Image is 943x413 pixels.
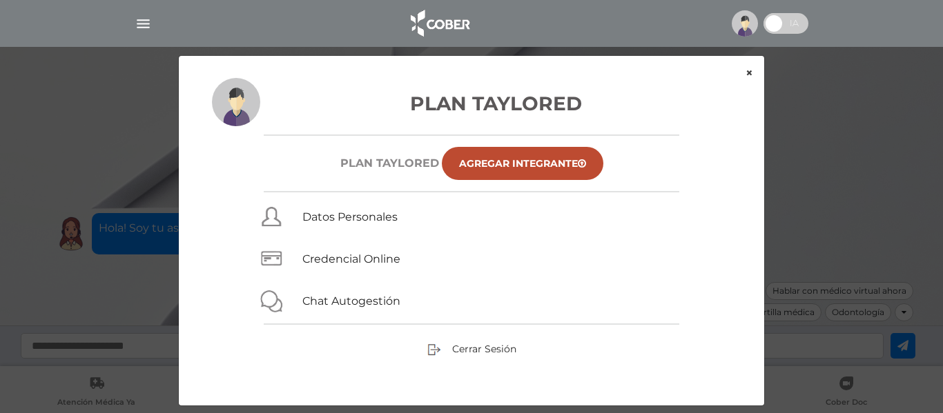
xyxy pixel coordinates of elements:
a: Agregar Integrante [442,147,603,180]
a: Chat Autogestión [302,294,400,308]
img: Cober_menu-lines-white.svg [135,15,152,32]
h6: Plan TAYLORED [340,157,439,170]
img: profile-placeholder.svg [212,78,260,126]
span: Cerrar Sesión [452,343,516,355]
button: × [735,56,764,90]
img: profile-placeholder.svg [732,10,758,37]
a: Credencial Online [302,252,400,265]
a: Cerrar Sesión [427,342,516,354]
img: sign-out.png [427,343,441,356]
h3: Plan Taylored [212,89,731,118]
img: logo_cober_home-white.png [403,7,476,40]
a: Datos Personales [302,210,398,223]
